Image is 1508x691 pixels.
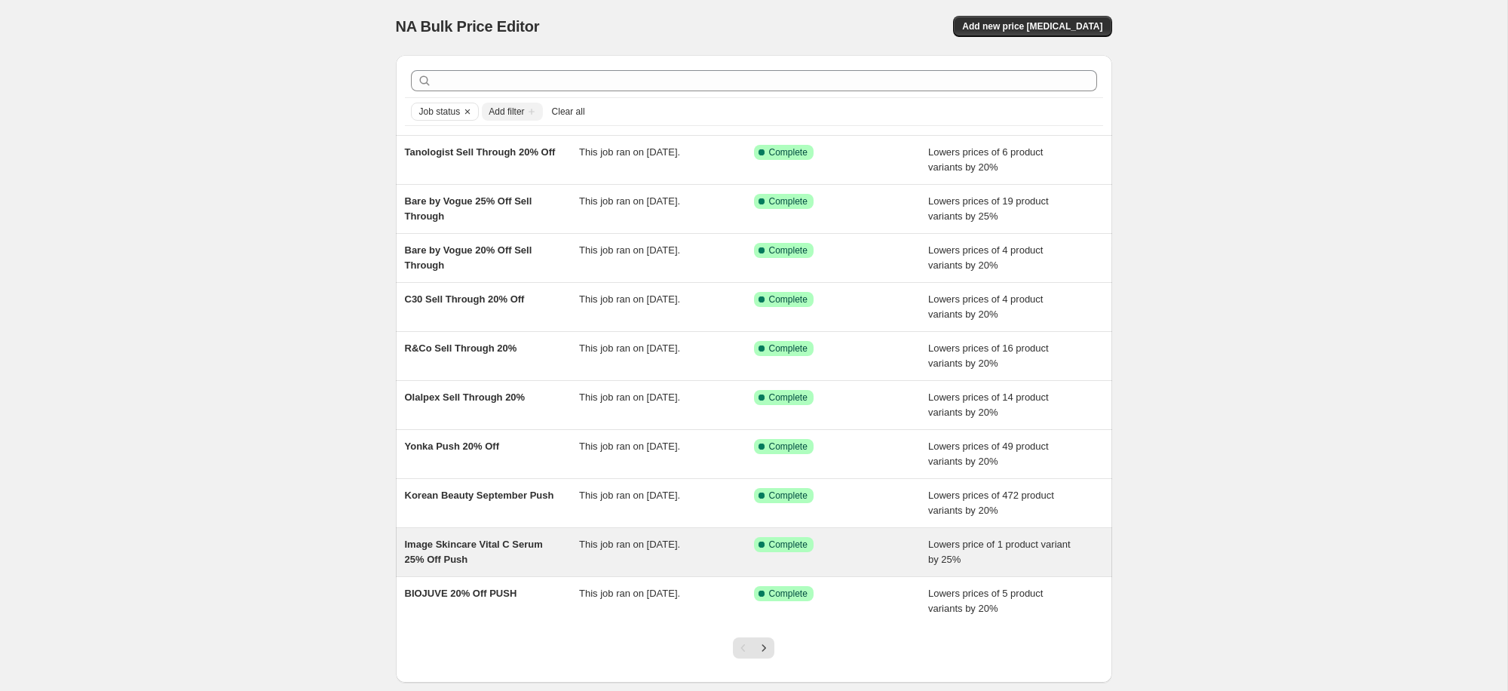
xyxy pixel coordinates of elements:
[579,588,680,599] span: This job ran on [DATE].
[769,392,808,404] span: Complete
[928,293,1043,320] span: Lowers prices of 4 product variants by 20%
[579,293,680,305] span: This job ran on [DATE].
[405,195,532,222] span: Bare by Vogue 25% Off Sell Through
[405,588,517,599] span: BIOJUVE 20% Off PUSH
[928,588,1043,614] span: Lowers prices of 5 product variants by 20%
[579,342,680,354] span: This job ran on [DATE].
[928,146,1043,173] span: Lowers prices of 6 product variants by 20%
[928,244,1043,271] span: Lowers prices of 4 product variants by 20%
[412,103,461,120] button: Job status
[489,106,524,118] span: Add filter
[405,293,525,305] span: C30 Sell Through 20% Off
[405,490,554,501] span: Korean Beauty September Push
[396,18,540,35] span: NA Bulk Price Editor
[405,539,543,565] span: Image Skincare Vital C Serum 25% Off Push
[769,146,808,158] span: Complete
[419,106,461,118] span: Job status
[769,490,808,502] span: Complete
[928,392,1049,418] span: Lowers prices of 14 product variants by 20%
[405,244,532,271] span: Bare by Vogue 20% Off Sell Through
[405,441,499,452] span: Yonka Push 20% Off
[953,16,1111,37] button: Add new price [MEDICAL_DATA]
[546,103,591,121] button: Clear all
[579,441,680,452] span: This job ran on [DATE].
[769,588,808,600] span: Complete
[579,244,680,256] span: This job ran on [DATE].
[753,637,774,659] button: Next
[928,490,1054,516] span: Lowers prices of 472 product variants by 20%
[769,244,808,256] span: Complete
[769,342,808,355] span: Complete
[579,392,680,403] span: This job ran on [DATE].
[579,539,680,550] span: This job ran on [DATE].
[928,441,1049,467] span: Lowers prices of 49 product variants by 20%
[928,195,1049,222] span: Lowers prices of 19 product variants by 25%
[482,103,542,121] button: Add filter
[769,539,808,551] span: Complete
[769,293,808,306] span: Complete
[769,441,808,453] span: Complete
[962,20,1102,32] span: Add new price [MEDICAL_DATA]
[579,146,680,158] span: This job ran on [DATE].
[579,195,680,207] span: This job ran on [DATE].
[405,146,556,158] span: Tanologist Sell Through 20% Off
[405,342,517,354] span: R&Co Sell Through 20%
[579,490,680,501] span: This job ran on [DATE].
[928,342,1049,369] span: Lowers prices of 16 product variants by 20%
[928,539,1071,565] span: Lowers price of 1 product variant by 25%
[769,195,808,207] span: Complete
[733,637,774,659] nav: Pagination
[405,392,526,403] span: Olalpex Sell Through 20%
[552,106,585,118] span: Clear all
[460,103,475,120] button: Clear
